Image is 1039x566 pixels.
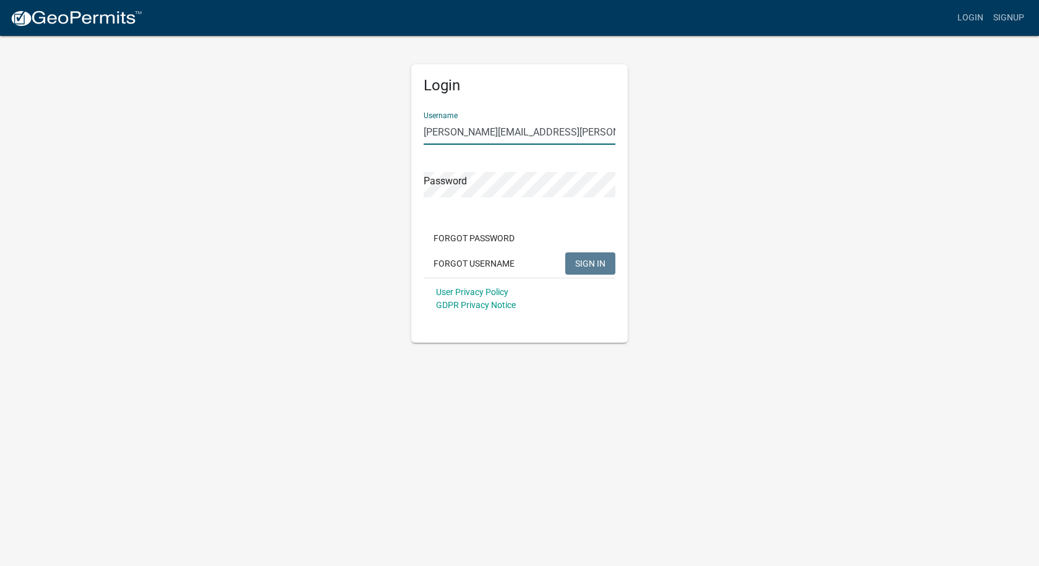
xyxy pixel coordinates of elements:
[436,300,516,310] a: GDPR Privacy Notice
[575,258,605,268] span: SIGN IN
[565,252,615,275] button: SIGN IN
[424,227,524,249] button: Forgot Password
[424,252,524,275] button: Forgot Username
[424,77,615,95] h5: Login
[952,6,988,30] a: Login
[436,287,508,297] a: User Privacy Policy
[988,6,1029,30] a: Signup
